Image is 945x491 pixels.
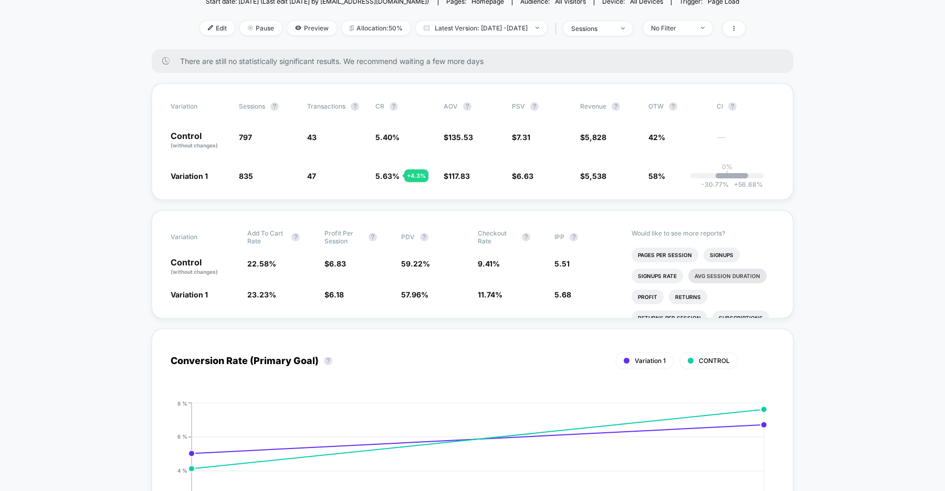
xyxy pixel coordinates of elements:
[701,27,705,29] img: end
[375,102,384,110] span: CR
[648,172,665,180] span: 58%
[401,290,428,299] span: 57.96 %
[324,229,363,245] span: Profit Per Session
[171,258,237,276] p: Control
[444,133,473,142] span: $
[239,133,252,142] span: 797
[307,172,316,180] span: 47
[635,357,666,365] span: Variation 1
[463,102,471,111] button: ?
[648,102,706,111] span: OTW
[324,259,346,268] span: $
[729,180,763,188] span: 56.68 %
[701,180,729,188] span: -30.77 %
[171,290,208,299] span: Variation 1
[512,102,525,110] span: PSV
[722,163,732,170] p: 0%
[329,259,346,268] span: 6.83
[448,172,470,180] span: 117.83
[404,169,428,182] div: + 4.3 %
[712,311,769,325] li: Subscriptions
[324,290,344,299] span: $
[420,233,428,241] button: ?
[651,24,693,32] div: No Filter
[512,133,530,142] span: $
[248,25,253,30] img: end
[734,180,738,188] span: +
[247,259,276,268] span: 22.58 %
[177,433,187,440] tspan: 6 %
[522,233,530,241] button: ?
[171,172,208,180] span: Variation 1
[270,102,279,111] button: ?
[416,21,547,35] span: Latest Version: [DATE] - [DATE]
[342,21,411,35] span: Allocation: 50%
[424,25,429,30] img: calendar
[350,25,354,31] img: rebalance
[632,248,698,262] li: Pages Per Session
[444,172,470,180] span: $
[717,134,774,150] span: ---
[612,102,620,111] button: ?
[688,269,766,283] li: Avg Session Duration
[726,170,728,178] p: |
[177,467,187,474] tspan: 4 %
[535,27,539,29] img: end
[171,229,228,245] span: Variation
[632,229,775,237] p: Would like to see more reports?
[632,290,664,304] li: Profit
[478,290,502,299] span: 11.74 %
[369,233,377,241] button: ?
[239,102,265,110] span: Sessions
[554,290,571,299] span: 5.68
[444,102,458,110] span: AOV
[177,400,187,406] tspan: 8 %
[375,133,400,142] span: 5.40 %
[401,233,415,241] span: PDV
[287,21,337,35] span: Preview
[571,25,613,33] div: sessions
[307,133,317,142] span: 43
[648,133,665,142] span: 42%
[448,133,473,142] span: 135.53
[703,248,740,262] li: Signups
[669,290,707,304] li: Returns
[171,102,228,111] span: Variation
[554,259,570,268] span: 5.51
[580,133,606,142] span: $
[554,233,564,241] span: IPP
[580,102,606,110] span: Revenue
[669,102,677,111] button: ?
[171,269,218,275] span: (without changes)
[307,102,345,110] span: Transactions
[632,311,707,325] li: Returns Per Session
[570,233,578,241] button: ?
[512,172,533,180] span: $
[329,290,344,299] span: 6.18
[247,290,276,299] span: 23.23 %
[699,357,730,365] span: CONTROL
[171,142,218,148] span: (without changes)
[291,233,300,241] button: ?
[517,172,533,180] span: 6.63
[585,172,606,180] span: 5,538
[585,133,606,142] span: 5,828
[478,229,517,245] span: Checkout Rate
[351,102,359,111] button: ?
[171,132,228,150] p: Control
[717,102,774,111] span: CI
[478,259,500,268] span: 9.41 %
[552,21,563,36] span: |
[208,25,213,30] img: edit
[390,102,398,111] button: ?
[324,357,332,365] button: ?
[632,269,683,283] li: Signups Rate
[247,229,286,245] span: Add To Cart Rate
[530,102,539,111] button: ?
[621,27,625,29] img: end
[200,21,235,35] span: Edit
[180,57,772,66] span: There are still no statistically significant results. We recommend waiting a few more days
[375,172,400,180] span: 5.63 %
[728,102,737,111] button: ?
[239,172,253,180] span: 835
